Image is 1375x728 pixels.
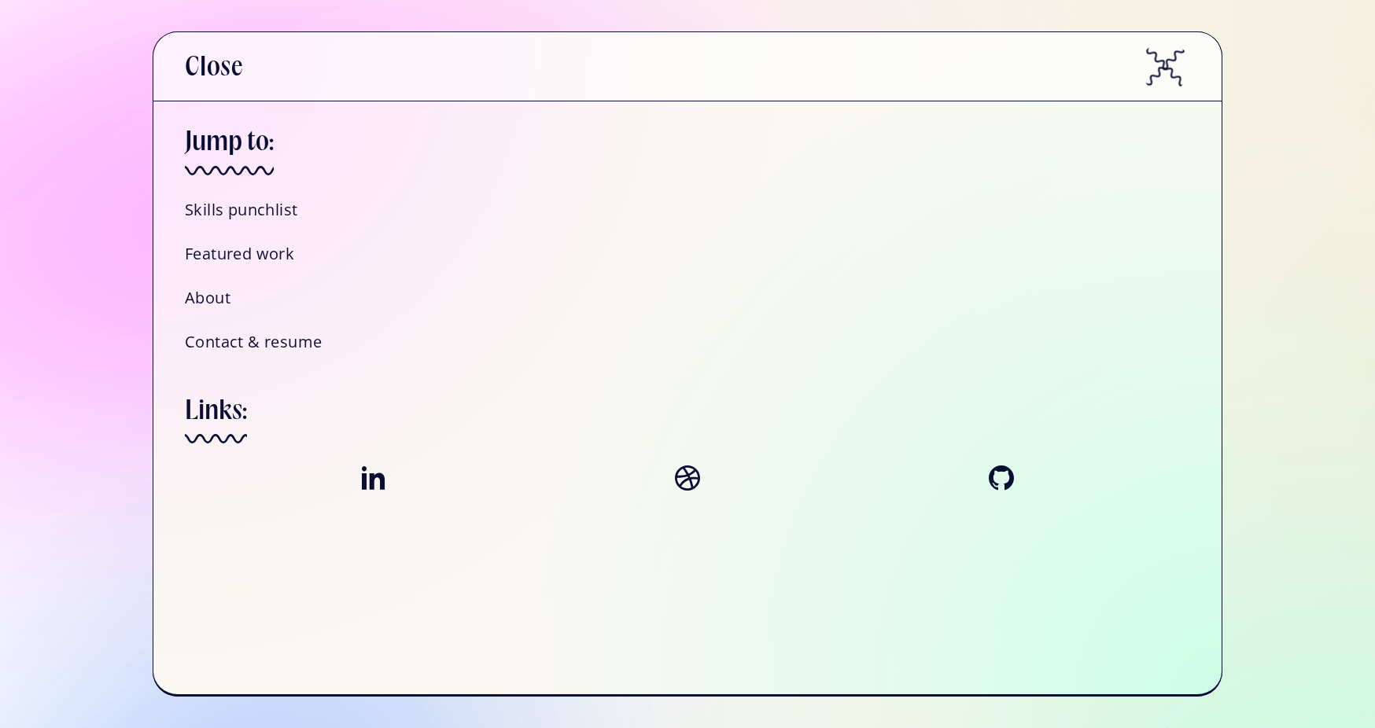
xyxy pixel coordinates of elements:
[185,238,1190,276] a: Featured work
[185,326,1190,364] a: Contact & resume
[185,194,1190,232] a: Skills punchlist
[672,462,703,494] img: Dribbble company icon
[185,101,274,160] h3: Jump to:
[986,462,1017,494] img: Github Company Icon
[185,52,243,85] h3: Close
[185,288,230,308] h4: About
[153,32,1222,101] a: Close
[185,244,294,264] h4: Featured work
[185,370,247,428] h3: Links:
[185,332,322,352] h4: Contact & resume
[185,282,1190,320] a: About
[358,462,389,494] img: LinkedIn Company Icon
[185,200,297,220] h4: Skills punchlist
